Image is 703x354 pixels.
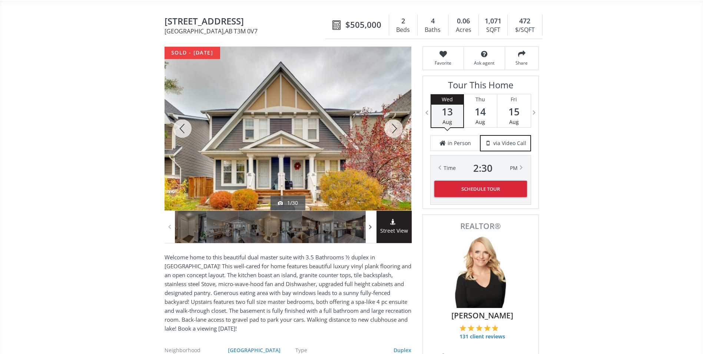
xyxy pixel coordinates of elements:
div: Beds [393,24,414,36]
img: 2 of 5 stars [468,325,474,331]
div: SQFT [483,24,504,36]
div: Type [295,348,357,353]
div: 4 [421,16,444,26]
span: [GEOGRAPHIC_DATA] , AB T3M 0V7 [165,28,329,34]
a: Duplex [394,347,411,354]
img: 4 of 5 stars [484,325,491,331]
div: Time PM [444,163,518,173]
span: in Person [448,140,471,147]
span: 14 [464,106,497,117]
div: sold - [DATE] [165,47,220,59]
div: Wed [431,94,463,105]
div: Thu [464,94,497,105]
span: 1,071 [485,16,501,26]
button: Schedule Tour [434,181,527,197]
span: 2 : 30 [473,163,493,173]
span: Share [509,60,535,66]
span: 131 client reviews [460,333,505,340]
span: Favorite [427,60,460,66]
span: Aug [442,118,452,125]
span: 15 [497,106,531,117]
span: 13 [431,106,463,117]
span: Ask agent [468,60,501,66]
span: REALTOR® [431,222,530,230]
div: Acres [452,24,475,36]
div: $/SQFT [511,24,538,36]
img: 3 of 5 stars [476,325,483,331]
div: Fri [497,94,531,105]
span: Aug [509,118,519,125]
div: Baths [421,24,444,36]
span: 92 Auburn Bay Boulevard SE [165,16,329,28]
div: 1/30 [278,199,298,207]
h3: Tour This Home [430,80,531,94]
div: 0.06 [452,16,475,26]
div: 472 [511,16,538,26]
div: Neighborhood [165,348,226,353]
img: Photo of Tracy Gibbs [444,234,518,308]
p: Welcome home to this beautiful dual master suite with 3.5 Bathrooms ½ duplex in [GEOGRAPHIC_DATA]... [165,253,411,333]
img: 5 of 5 stars [492,325,498,331]
div: 2 [393,16,414,26]
span: via Video Call [493,140,526,147]
img: 1 of 5 stars [460,325,466,331]
span: $505,000 [345,19,381,30]
div: 92 Auburn Bay Boulevard SE Calgary, AB T3M 0V7 - Photo 1 of 30 [165,47,411,210]
span: [PERSON_NAME] [435,310,530,321]
span: Aug [475,118,485,125]
a: [GEOGRAPHIC_DATA] [228,347,281,354]
span: Street View [377,227,412,235]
